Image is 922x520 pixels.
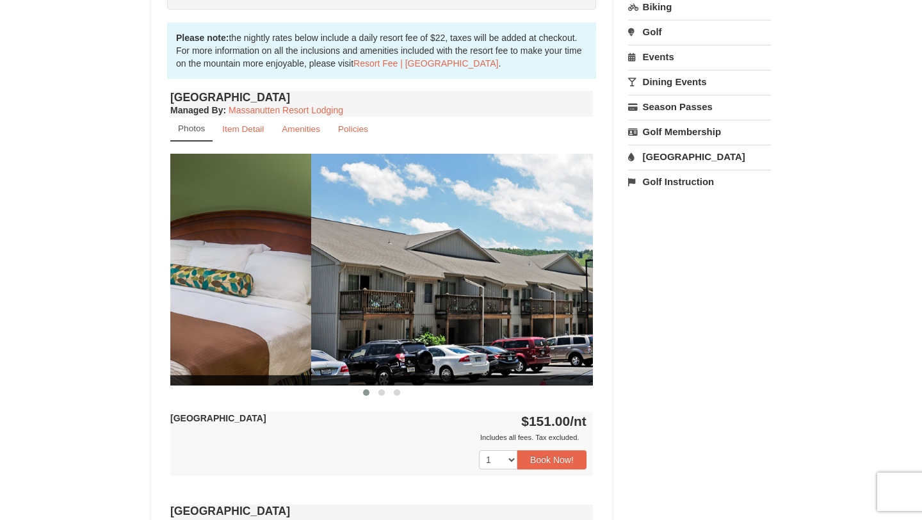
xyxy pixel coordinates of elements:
small: Photos [178,124,205,133]
h4: [GEOGRAPHIC_DATA] [170,91,593,104]
a: Events [628,45,771,69]
small: Policies [338,124,368,134]
a: Season Passes [628,95,771,118]
strong: Please note: [176,33,229,43]
a: Photos [170,117,213,142]
span: /nt [570,414,586,428]
strong: $151.00 [521,414,586,428]
small: Amenities [282,124,320,134]
a: Golf [628,20,771,44]
strong: : [170,105,226,115]
div: Includes all fees. Tax excluded. [170,431,586,444]
a: Amenities [273,117,328,142]
a: Golf Membership [628,120,771,143]
a: Golf Instruction [628,170,771,193]
a: Resort Fee | [GEOGRAPHIC_DATA] [353,58,498,69]
small: Item Detail [222,124,264,134]
span: Managed By [170,105,223,115]
a: [GEOGRAPHIC_DATA] [628,145,771,168]
img: 18876286-35-ea1e1ee8.jpg [311,154,734,385]
a: Item Detail [214,117,272,142]
div: the nightly rates below include a daily resort fee of $22, taxes will be added at checkout. For m... [167,22,596,79]
button: Book Now! [517,450,586,469]
strong: [GEOGRAPHIC_DATA] [170,413,266,423]
h4: [GEOGRAPHIC_DATA] [170,505,593,517]
a: Dining Events [628,70,771,93]
a: Massanutten Resort Lodging [229,105,343,115]
a: Policies [330,117,376,142]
